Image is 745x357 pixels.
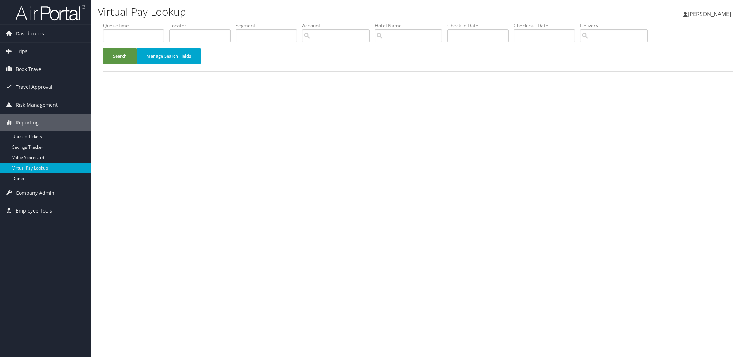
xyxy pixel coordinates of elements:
[16,114,39,131] span: Reporting
[580,22,653,29] label: Delivery
[236,22,302,29] label: Segment
[16,43,28,60] span: Trips
[15,5,85,21] img: airportal-logo.png
[98,5,525,19] h1: Virtual Pay Lookup
[103,48,137,64] button: Search
[447,22,514,29] label: Check-in Date
[16,202,52,220] span: Employee Tools
[16,78,52,96] span: Travel Approval
[16,184,54,202] span: Company Admin
[16,60,43,78] span: Book Travel
[375,22,447,29] label: Hotel Name
[514,22,580,29] label: Check-out Date
[137,48,201,64] button: Manage Search Fields
[683,3,738,24] a: [PERSON_NAME]
[16,25,44,42] span: Dashboards
[103,22,169,29] label: QueueTime
[688,10,731,18] span: [PERSON_NAME]
[16,96,58,114] span: Risk Management
[169,22,236,29] label: Locator
[302,22,375,29] label: Account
